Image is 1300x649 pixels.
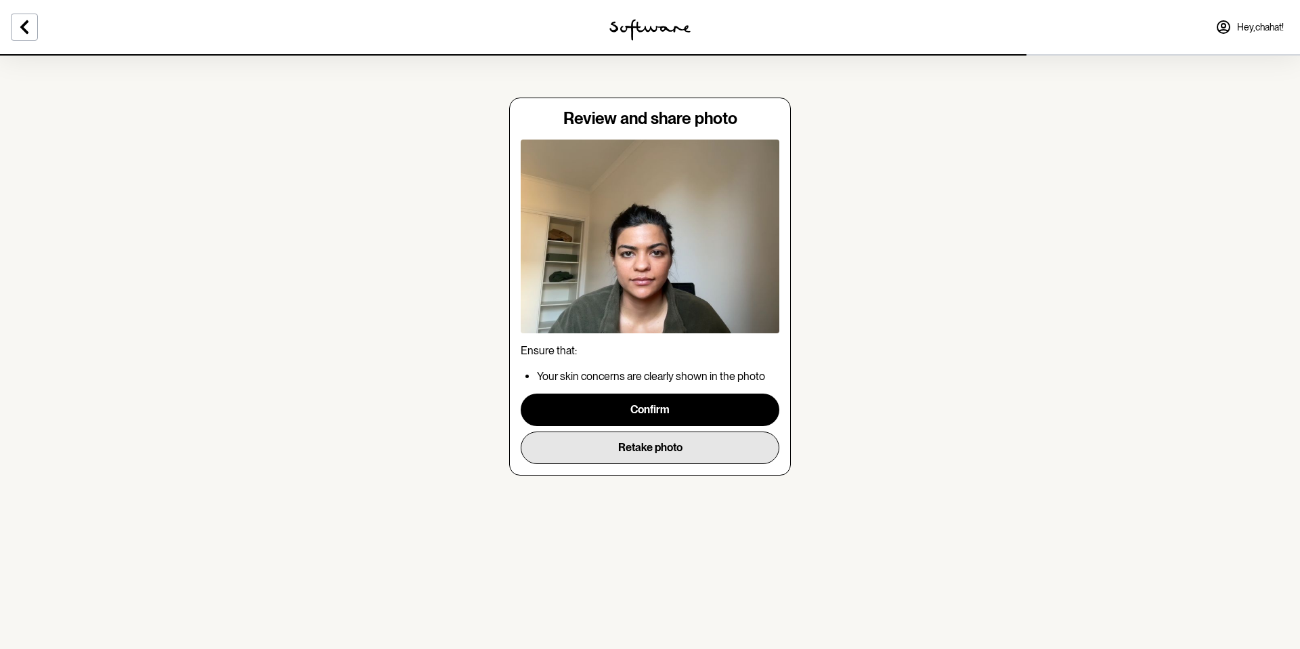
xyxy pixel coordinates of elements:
[1207,11,1292,43] a: Hey,chahat!
[537,370,779,383] p: Your skin concerns are clearly shown in the photo
[1237,22,1284,33] span: Hey, chahat !
[521,140,779,334] img: review image
[521,432,779,464] button: Retake photo
[521,109,779,129] h4: Review and share photo
[521,344,779,357] p: Ensure that:
[609,19,691,41] img: software logo
[521,394,779,426] button: Confirm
